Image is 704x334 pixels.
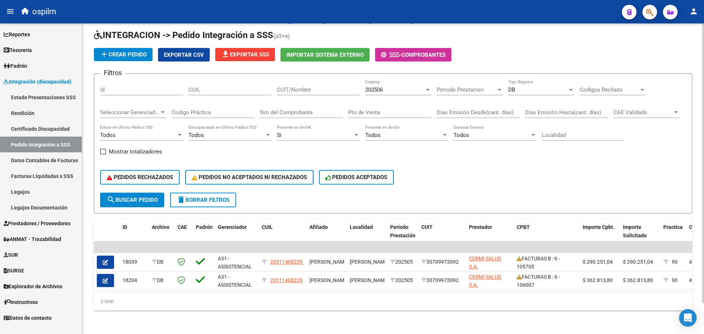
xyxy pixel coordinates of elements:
[259,219,307,252] datatable-header-cell: CUIL
[149,219,175,252] datatable-header-cell: Archivo
[107,195,115,204] mat-icon: search
[4,235,61,243] span: ANMAT - Trazabilidad
[192,174,307,181] span: PEDIDOS NO ACEPTADOS NI RECHAZADOS
[689,259,692,265] span: 4
[469,224,492,230] span: Prestador
[309,224,328,230] span: Afiliado
[390,258,415,266] div: 202505
[164,52,204,58] span: Exportar CSV
[660,219,686,252] datatable-header-cell: Practica
[390,224,415,238] span: Período Prestación
[623,224,647,238] span: Importe Solicitado
[4,219,70,227] span: Prestadores / Proveedores
[689,7,698,16] mat-icon: person
[421,224,433,230] span: CUIT
[4,282,62,290] span: Explorador de Archivos
[309,277,350,283] span: [PERSON_NAME],
[517,255,577,270] div: FACTURAS B : 6 - 105705
[100,51,147,58] span: Crear Pedido
[307,219,347,252] datatable-header-cell: Afiliado
[177,195,186,204] mat-icon: delete
[309,259,350,265] span: [PERSON_NAME],
[221,50,230,59] mat-icon: file_download
[122,276,146,285] div: 18204
[107,197,158,203] span: Buscar Pedido
[185,170,313,185] button: PEDIDOS NO ACEPTADOS NI RECHAZADOS
[193,219,215,252] datatable-header-cell: Padrón
[514,219,580,252] datatable-header-cell: CPBT
[100,132,115,138] span: Todos
[387,219,418,252] datatable-header-cell: Período Prestación
[437,86,496,93] span: Periodo Prestacion
[270,259,302,265] span: 23511408229
[4,30,30,38] span: Reportes
[100,170,180,185] button: PEDIDOS RECHAZADOS
[4,267,24,275] span: SURGE
[623,277,653,283] span: $ 362.813,80
[517,224,530,230] span: CPBT
[196,224,213,230] span: Padrón
[365,86,383,93] span: 202506
[672,259,678,265] span: 90
[32,4,56,20] span: ospilm
[319,170,394,185] button: PEDIDOS ACEPTADOS
[107,174,173,181] span: PEDIDOS RECHAZADOS
[469,256,501,270] span: CERMI SALUD S.A.
[270,277,302,283] span: 23511408229
[350,277,389,283] span: [PERSON_NAME]
[580,219,620,252] datatable-header-cell: Importe Cpbt.
[347,219,387,252] datatable-header-cell: Localidad
[663,224,683,230] span: Practica
[466,219,514,252] datatable-header-cell: Prestador
[94,48,153,61] button: Crear Pedido
[177,197,230,203] span: Borrar Filtros
[218,256,252,270] span: A31 - ASSISTENCIAL
[218,274,252,288] span: A31 - ASSISTENCIAL
[583,277,613,283] span: $ 362.813,80
[109,147,162,156] span: Mostrar totalizadores
[689,277,692,283] span: 4
[508,86,515,93] span: DB
[375,48,451,62] button: -Comprobantes
[158,48,210,62] button: Exportar CSV
[326,174,388,181] span: PEDIDOS ACEPTADOS
[177,224,187,230] span: CAE
[679,309,697,327] div: Open Intercom Messenger
[170,193,236,207] button: Borrar Filtros
[152,258,172,266] div: DB
[623,259,653,265] span: $ 290.251,04
[100,68,125,78] h3: Filtros
[94,30,273,40] span: INTEGRACION -> Pedido Integración a SSS
[613,109,673,116] span: CAE Validado
[152,224,169,230] span: Archivo
[620,219,660,252] datatable-header-cell: Importe Solicitado
[4,78,71,86] span: Integración (discapacidad)
[152,276,172,285] div: DB
[100,50,109,59] mat-icon: add
[401,52,445,58] span: Comprobantes
[221,51,269,58] span: Exportar SSS
[262,224,273,230] span: CUIL
[365,132,381,138] span: Todos
[94,292,692,311] div: 2 total
[4,62,27,70] span: Padrón
[469,274,501,288] span: CERMI SALUD S.A.
[122,224,127,230] span: ID
[421,276,463,285] div: 30709973092
[421,258,463,266] div: 30709973092
[454,132,469,138] span: Todos
[100,109,159,116] span: Seleccionar Gerenciador
[672,277,678,283] span: 90
[218,224,247,230] span: Gerenciador
[215,48,275,61] button: Exportar SSS
[418,219,466,252] datatable-header-cell: CUIT
[4,46,32,54] span: Tesorería
[4,314,52,322] span: Datos de contacto
[381,52,401,58] span: -
[4,251,18,259] span: SUR
[350,259,389,265] span: [PERSON_NAME]
[583,224,615,230] span: Importe Cpbt.
[215,219,259,252] datatable-header-cell: Gerenciador
[122,258,146,266] div: 18039
[4,298,38,306] span: Instructivos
